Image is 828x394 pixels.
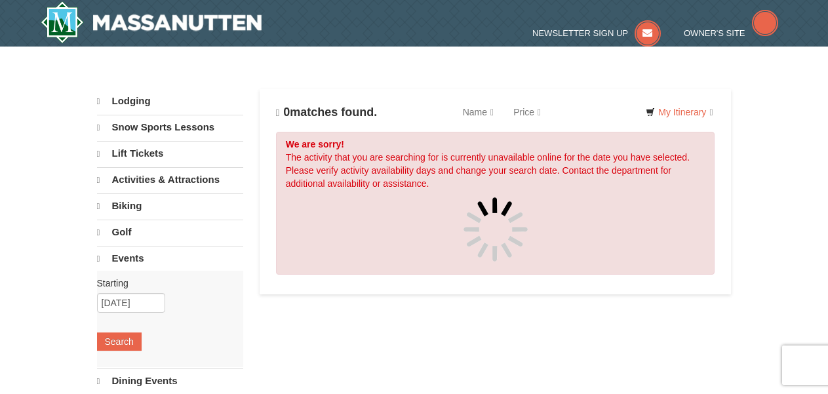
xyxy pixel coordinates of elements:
[97,220,243,245] a: Golf
[97,277,233,290] label: Starting
[532,28,628,38] span: Newsletter Sign Up
[286,139,344,149] strong: We are sorry!
[97,89,243,113] a: Lodging
[97,167,243,192] a: Activities & Attractions
[276,132,715,275] div: The activity that you are searching for is currently unavailable online for the date you have sel...
[276,106,378,119] h4: matches found.
[97,115,243,140] a: Snow Sports Lessons
[97,332,142,351] button: Search
[684,28,745,38] span: Owner's Site
[532,28,661,38] a: Newsletter Sign Up
[637,102,721,122] a: My Itinerary
[97,141,243,166] a: Lift Tickets
[503,99,551,125] a: Price
[684,28,778,38] a: Owner's Site
[283,106,290,119] span: 0
[97,368,243,393] a: Dining Events
[453,99,503,125] a: Name
[41,1,262,43] a: Massanutten Resort
[97,193,243,218] a: Biking
[97,246,243,271] a: Events
[463,197,528,262] img: spinner.gif
[41,1,262,43] img: Massanutten Resort Logo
